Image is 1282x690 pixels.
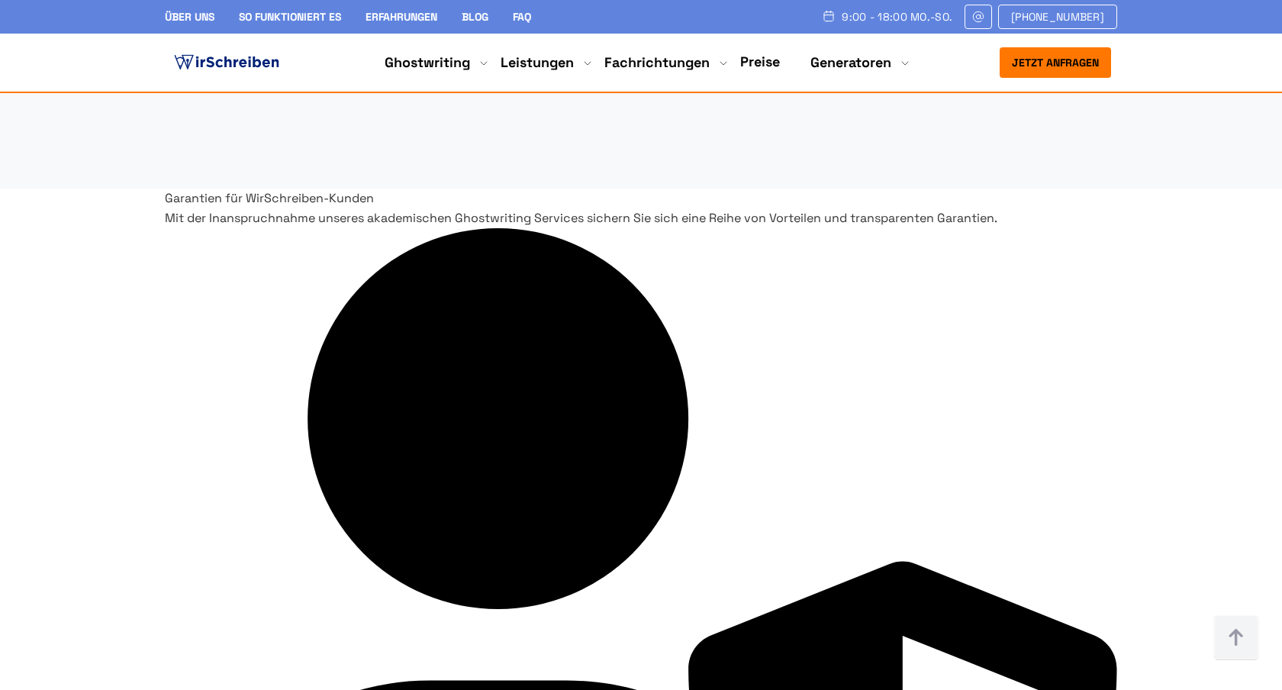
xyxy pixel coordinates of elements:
p: Mit der Inanspruchnahme unseres akademischen Ghostwriting Services sichern Sie sich eine Reihe vo... [165,208,1117,228]
a: Über uns [165,10,214,24]
a: So funktioniert es [239,10,341,24]
a: Preise [740,53,780,70]
img: Schedule [822,10,836,22]
img: Email [971,11,985,23]
a: Generatoren [810,53,891,72]
button: Jetzt anfragen [1000,47,1111,78]
a: Blog [462,10,488,24]
span: [PHONE_NUMBER] [1011,11,1104,23]
span: 9:00 - 18:00 Mo.-So. [842,11,952,23]
a: FAQ [513,10,531,24]
img: button top [1213,615,1259,661]
a: Leistungen [501,53,574,72]
a: Erfahrungen [366,10,437,24]
h2: Garantien für WirSchreiben-Kunden [165,189,1117,208]
a: Ghostwriting [385,53,470,72]
img: logo ghostwriter-österreich [171,51,282,74]
a: Fachrichtungen [604,53,710,72]
a: [PHONE_NUMBER] [998,5,1117,29]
